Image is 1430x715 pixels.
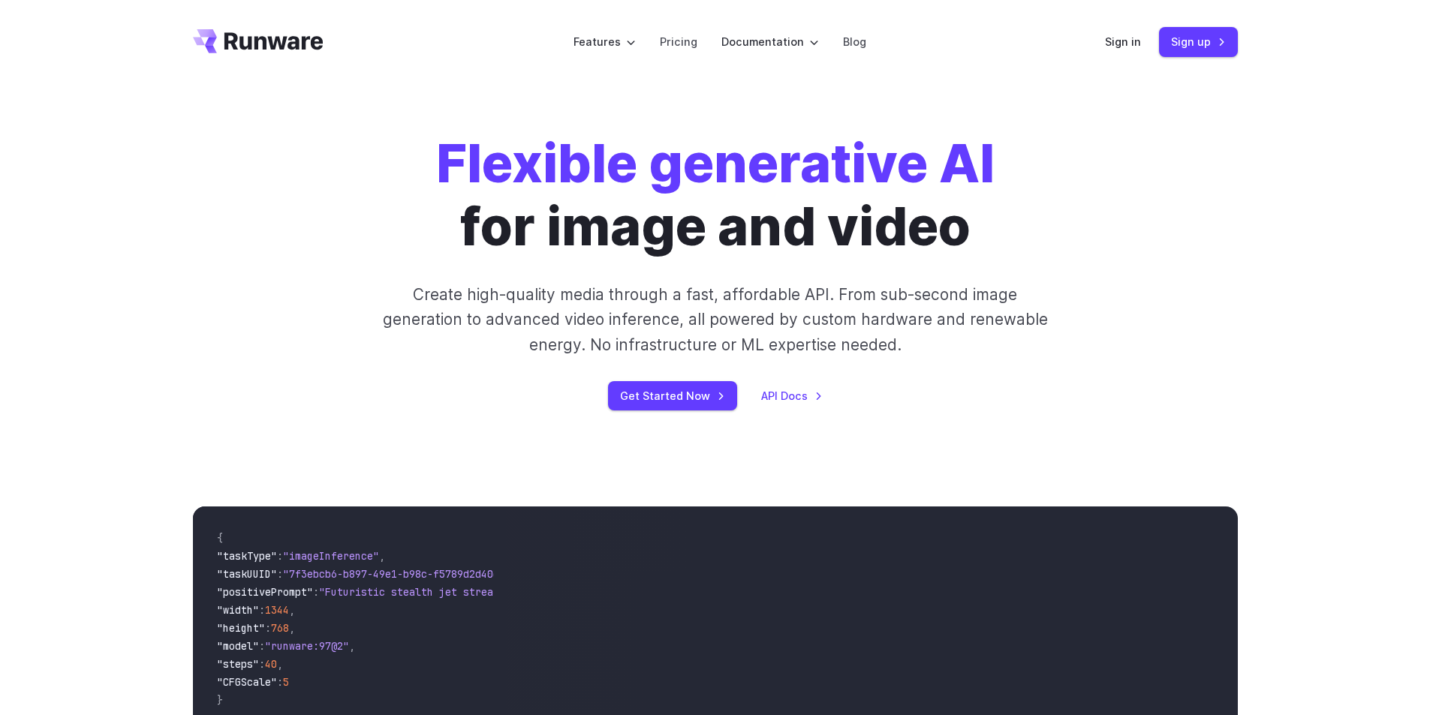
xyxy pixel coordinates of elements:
[379,549,385,563] span: ,
[574,33,636,50] label: Features
[349,639,355,653] span: ,
[313,585,319,599] span: :
[217,549,277,563] span: "taskType"
[721,33,819,50] label: Documentation
[217,657,259,671] span: "steps"
[660,33,697,50] a: Pricing
[217,675,277,689] span: "CFGScale"
[259,657,265,671] span: :
[271,621,289,635] span: 768
[608,381,737,410] a: Get Started Now
[283,675,289,689] span: 5
[217,567,277,581] span: "taskUUID"
[265,603,289,617] span: 1344
[289,621,295,635] span: ,
[436,132,995,258] h1: for image and video
[217,603,259,617] span: "width"
[277,567,283,581] span: :
[217,693,223,707] span: }
[265,621,271,635] span: :
[217,585,313,599] span: "positivePrompt"
[217,621,265,635] span: "height"
[319,585,866,599] span: "Futuristic stealth jet streaking through a neon-lit cityscape with glowing purple exhaust"
[217,639,259,653] span: "model"
[193,29,324,53] a: Go to /
[259,603,265,617] span: :
[277,675,283,689] span: :
[283,549,379,563] span: "imageInference"
[277,549,283,563] span: :
[265,639,349,653] span: "runware:97@2"
[283,567,511,581] span: "7f3ebcb6-b897-49e1-b98c-f5789d2d40d7"
[1159,27,1238,56] a: Sign up
[217,531,223,545] span: {
[843,33,866,50] a: Blog
[761,387,823,404] a: API Docs
[289,603,295,617] span: ,
[277,657,283,671] span: ,
[1105,33,1141,50] a: Sign in
[259,639,265,653] span: :
[436,131,995,195] strong: Flexible generative AI
[381,282,1049,357] p: Create high-quality media through a fast, affordable API. From sub-second image generation to adv...
[265,657,277,671] span: 40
